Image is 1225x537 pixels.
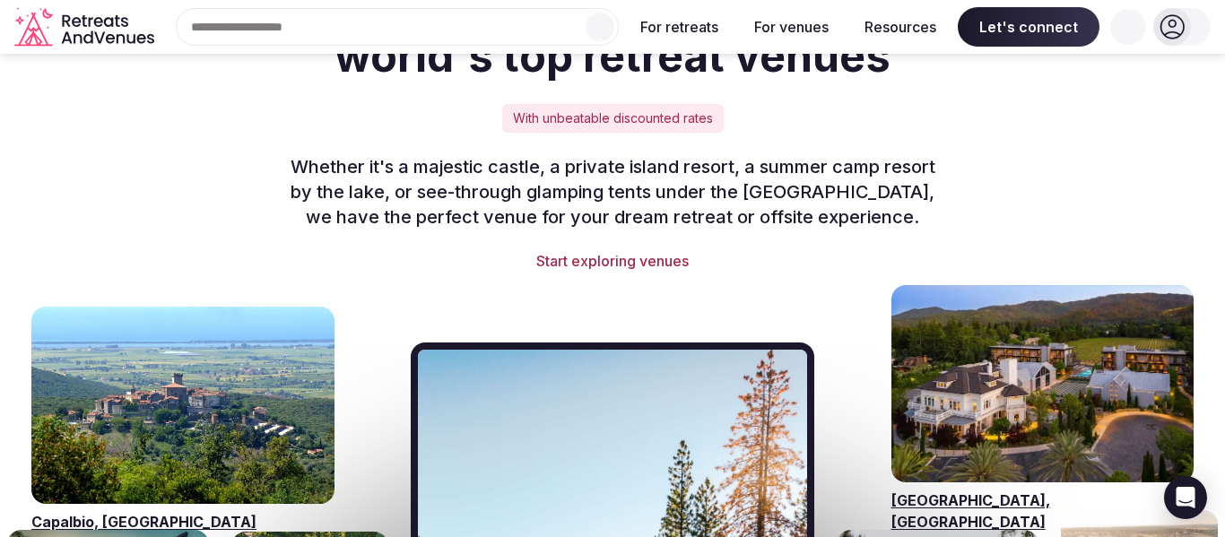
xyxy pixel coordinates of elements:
[115,251,1110,271] a: Start exploring venues
[958,7,1099,47] span: Let's connect
[891,285,1195,482] a: Visit venues for Napa Valley, USA
[31,511,334,533] a: Capalbio, [GEOGRAPHIC_DATA]
[740,7,843,47] button: For venues
[31,307,334,504] a: Visit venues for Capalbio, Italy
[14,7,158,48] svg: Retreats and Venues company logo
[14,7,158,48] a: Visit the homepage
[850,7,951,47] button: Resources
[502,104,724,133] div: With unbeatable discounted rates
[268,154,957,230] p: Whether it's a majestic castle, a private island resort, a summer camp resort by the lake, or see...
[891,489,1195,533] a: [GEOGRAPHIC_DATA], [GEOGRAPHIC_DATA]
[1164,476,1207,519] div: Open Intercom Messenger
[626,7,733,47] button: For retreats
